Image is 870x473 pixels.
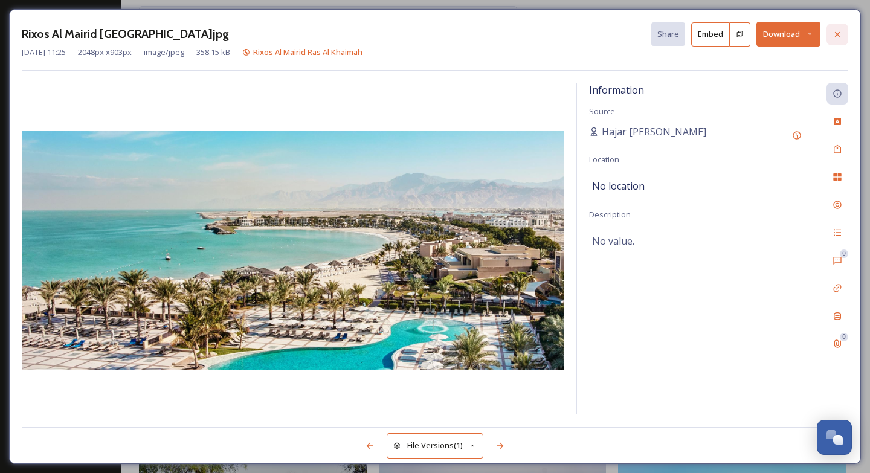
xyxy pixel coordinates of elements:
button: Embed [691,22,730,47]
div: 0 [840,333,848,341]
span: No value. [592,234,634,248]
span: Information [589,83,644,97]
button: Share [651,22,685,46]
span: Rixos Al Mairid Ras Al Khaimah [253,47,362,57]
span: Location [589,154,619,165]
span: image/jpeg [144,47,184,58]
button: File Versions(1) [387,433,483,458]
span: 358.15 kB [196,47,230,58]
img: 387BCC7D-628B-4C86-9CCEDB29E6401722.jpg [22,131,564,370]
span: Source [589,106,615,117]
h3: Rixos Al Mairid [GEOGRAPHIC_DATA]jpg [22,25,229,43]
button: Download [756,22,820,47]
span: [DATE] 11:25 [22,47,66,58]
span: No location [592,179,645,193]
span: 2048 px x 903 px [78,47,132,58]
button: Open Chat [817,420,852,455]
span: Description [589,209,631,220]
div: 0 [840,249,848,258]
span: Hajar [PERSON_NAME] [602,124,706,139]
